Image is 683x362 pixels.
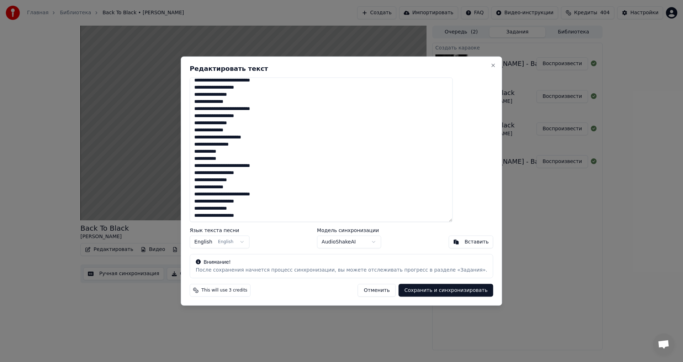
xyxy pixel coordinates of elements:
button: Отменить [358,284,396,297]
div: Внимание! [196,259,487,266]
button: Вставить [449,236,493,248]
label: Язык текста песни [190,228,249,233]
button: Сохранить и синхронизировать [399,284,493,297]
span: This will use 3 credits [201,288,247,293]
div: Вставить [465,238,489,246]
h2: Редактировать текст [190,65,493,72]
label: Модель синхронизации [317,228,381,233]
div: После сохранения начнется процесс синхронизации, вы можете отслеживать прогресс в разделе «Задания». [196,267,487,274]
